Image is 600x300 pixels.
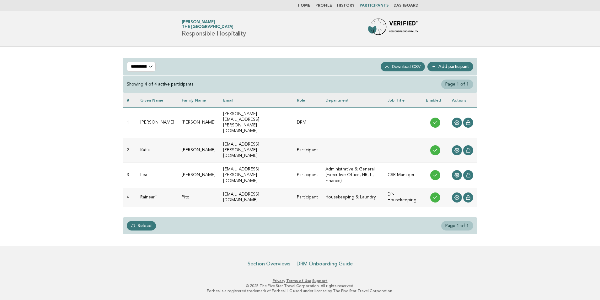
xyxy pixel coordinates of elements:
[182,20,246,37] h1: Responsible Hospitality
[394,4,418,8] a: Dashboard
[137,93,178,107] th: Given name
[427,62,473,71] a: Add participant
[108,288,492,293] p: Forbes is a registered trademark of Forbes LLC used under license by The Five Star Travel Corpora...
[123,107,137,138] td: 1
[293,107,322,138] td: DRM
[219,163,293,188] td: [EMAIL_ADDRESS][PERSON_NAME][DOMAIN_NAME]
[286,279,311,283] a: Terms of Use
[322,188,384,207] td: Housekeeping & Laundry
[293,138,322,163] td: Participant
[384,188,422,207] td: Dir-Housekeeping
[137,107,178,138] td: [PERSON_NAME]
[312,279,328,283] a: Support
[108,283,492,288] p: © 2025 The Five Star Travel Corporation. All rights reserved.
[127,221,156,231] a: Reload
[384,93,422,107] th: Job Title
[178,188,219,207] td: Pito
[178,107,219,138] td: [PERSON_NAME]
[137,163,178,188] td: Lea
[127,81,194,87] div: Showing 4 of 4 active participants
[123,138,137,163] td: 2
[219,188,293,207] td: [EMAIL_ADDRESS][DOMAIN_NAME]
[178,163,219,188] td: [PERSON_NAME]
[337,4,355,8] a: History
[293,93,322,107] th: Role
[293,188,322,207] td: Participant
[219,138,293,163] td: [EMAIL_ADDRESS][PERSON_NAME][DOMAIN_NAME]
[123,163,137,188] td: 3
[108,278,492,283] p: · ·
[297,261,353,267] a: DRM Onboarding Guide
[293,163,322,188] td: Participant
[273,279,285,283] a: Privacy
[315,4,332,8] a: Profile
[182,20,233,29] a: [PERSON_NAME]The [GEOGRAPHIC_DATA]
[368,19,418,39] img: Forbes Travel Guide
[322,93,384,107] th: Department
[137,138,178,163] td: Katia
[422,93,448,107] th: Enabled
[298,4,310,8] a: Home
[219,107,293,138] td: [PERSON_NAME][EMAIL_ADDRESS][PERSON_NAME][DOMAIN_NAME]
[137,188,178,207] td: Rainearii
[123,93,137,107] th: #
[219,93,293,107] th: Email
[248,261,290,267] a: Section Overviews
[381,62,425,71] button: Download CSV
[322,163,384,188] td: Administrative & General (Executive Office, HR, IT, Finance)
[178,138,219,163] td: [PERSON_NAME]
[178,93,219,107] th: Family name
[123,188,137,207] td: 4
[182,25,233,29] span: The [GEOGRAPHIC_DATA]
[384,163,422,188] td: CSR Manager
[360,4,388,8] a: Participants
